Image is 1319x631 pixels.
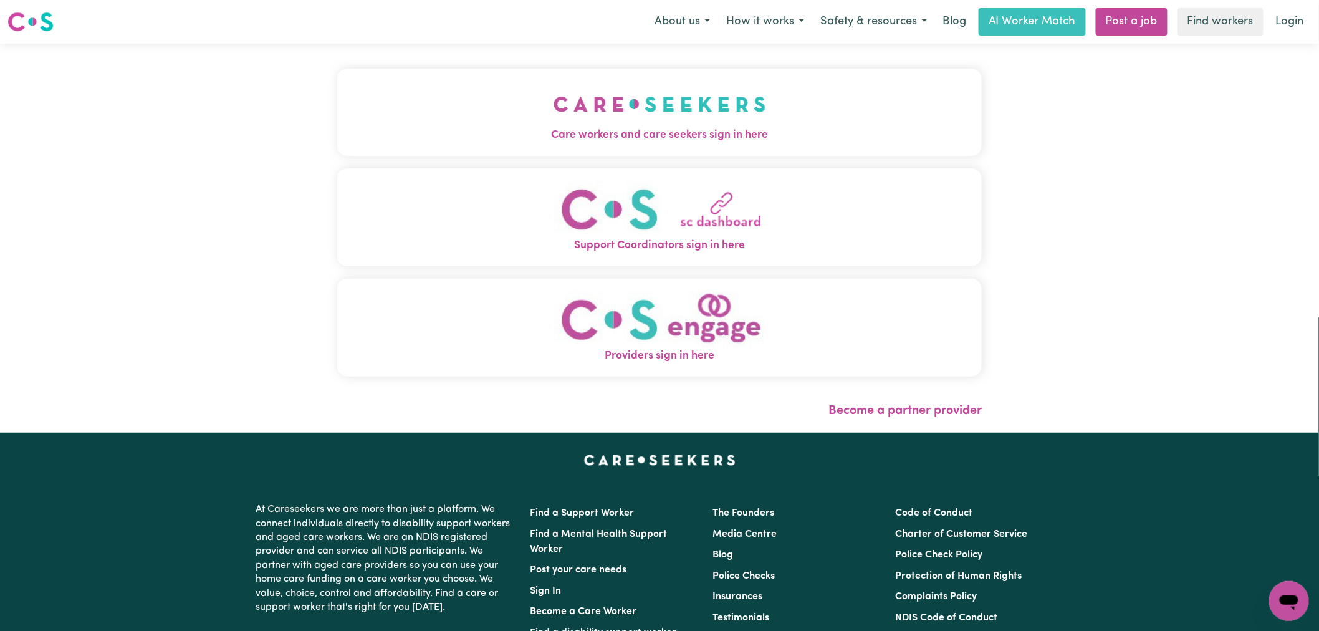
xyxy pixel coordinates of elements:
[584,455,736,465] a: Careseekers home page
[530,586,561,596] a: Sign In
[1178,8,1264,36] a: Find workers
[712,613,769,623] a: Testimonials
[1269,581,1309,621] iframe: Button to launch messaging window
[1096,8,1168,36] a: Post a job
[530,508,634,518] a: Find a Support Worker
[812,9,935,35] button: Safety & resources
[337,168,982,266] button: Support Coordinators sign in here
[896,571,1022,581] a: Protection of Human Rights
[979,8,1086,36] a: AI Worker Match
[7,11,54,33] img: Careseekers logo
[896,550,983,560] a: Police Check Policy
[935,8,974,36] a: Blog
[828,405,982,417] a: Become a partner provider
[896,592,977,602] a: Complaints Policy
[530,529,667,554] a: Find a Mental Health Support Worker
[896,529,1028,539] a: Charter of Customer Service
[896,508,973,518] a: Code of Conduct
[712,529,777,539] a: Media Centre
[337,127,982,143] span: Care workers and care seekers sign in here
[646,9,718,35] button: About us
[896,613,998,623] a: NDIS Code of Conduct
[337,348,982,364] span: Providers sign in here
[1269,8,1312,36] a: Login
[337,279,982,377] button: Providers sign in here
[337,238,982,254] span: Support Coordinators sign in here
[7,7,54,36] a: Careseekers logo
[530,565,626,575] a: Post your care needs
[337,69,982,156] button: Care workers and care seekers sign in here
[712,550,733,560] a: Blog
[256,498,515,619] p: At Careseekers we are more than just a platform. We connect individuals directly to disability su...
[530,607,636,617] a: Become a Care Worker
[718,9,812,35] button: How it works
[712,592,762,602] a: Insurances
[712,571,775,581] a: Police Checks
[712,508,774,518] a: The Founders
